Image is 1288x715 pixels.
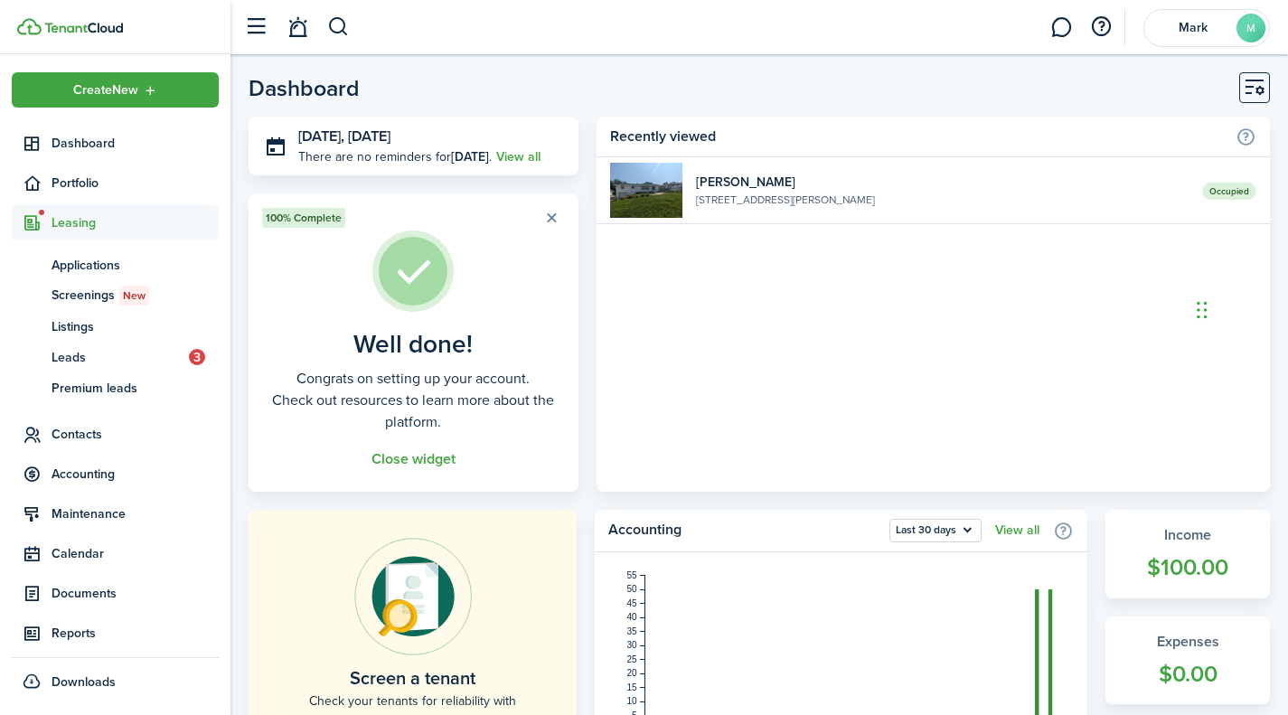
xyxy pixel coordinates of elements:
[889,519,982,542] button: Open menu
[1236,14,1265,42] avatar-text: M
[44,23,123,33] img: TenantCloud
[12,249,219,280] a: Applications
[627,584,638,594] tspan: 50
[280,5,315,51] a: Notifications
[1239,72,1270,103] button: Customise
[995,523,1039,538] a: View all
[350,664,475,691] home-placeholder-title: Screen a tenant
[1202,183,1256,200] span: Occupied
[354,538,472,655] img: Online payments
[52,624,219,643] span: Reports
[371,451,456,467] button: Close widget
[52,174,219,193] span: Portfolio
[610,126,1227,147] home-widget-title: Recently viewed
[12,342,219,372] a: Leads3
[1123,524,1252,546] widget-stats-title: Income
[1086,12,1116,42] button: Open resource center
[627,612,638,622] tspan: 40
[52,425,219,444] span: Contacts
[627,682,638,692] tspan: 15
[266,210,342,226] span: 100% Complete
[608,519,880,542] home-widget-title: Accounting
[1191,265,1282,352] iframe: Chat Widget
[52,348,189,367] span: Leads
[627,570,638,580] tspan: 55
[73,84,138,97] span: Create New
[12,72,219,108] button: Open menu
[52,673,116,691] span: Downloads
[696,192,1189,208] widget-list-item-description: [STREET_ADDRESS][PERSON_NAME]
[1123,550,1252,585] widget-stats-count: $100.00
[52,256,219,275] span: Applications
[123,287,146,304] span: New
[298,147,492,166] p: There are no reminders for .
[627,626,638,636] tspan: 35
[52,379,219,398] span: Premium leads
[1105,616,1270,705] a: Expenses$0.00
[1123,657,1252,691] widget-stats-count: $0.00
[12,616,219,651] a: Reports
[627,654,638,664] tspan: 25
[12,280,219,311] a: ScreeningsNew
[239,10,273,44] button: Open sidebar
[696,173,1189,192] widget-list-item-title: [PERSON_NAME]
[52,504,219,523] span: Maintenance
[496,147,541,166] a: View all
[52,544,219,563] span: Calendar
[52,286,219,306] span: Screenings
[189,349,205,365] span: 3
[540,205,565,230] button: Close
[1123,631,1252,653] widget-stats-title: Expenses
[12,372,219,403] a: Premium leads
[262,368,565,433] well-done-description: Congrats on setting up your account. Check out resources to learn more about the platform.
[327,12,350,42] button: Search
[249,77,360,99] header-page-title: Dashboard
[1105,510,1270,598] a: Income$100.00
[610,163,682,218] img: 1
[12,311,219,342] a: Listings
[298,126,565,148] h3: [DATE], [DATE]
[1157,22,1229,34] span: Mark
[353,330,473,359] well-done-title: Well done!
[627,668,638,678] tspan: 20
[1197,283,1208,337] div: Drag
[52,317,219,336] span: Listings
[12,126,219,161] a: Dashboard
[1044,5,1078,51] a: Messaging
[451,147,489,166] b: [DATE]
[52,134,219,153] span: Dashboard
[52,584,219,603] span: Documents
[52,213,219,232] span: Leasing
[52,465,219,484] span: Accounting
[627,598,638,608] tspan: 45
[889,519,982,542] button: Last 30 days
[17,18,42,35] img: TenantCloud
[627,640,638,650] tspan: 30
[627,696,638,706] tspan: 10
